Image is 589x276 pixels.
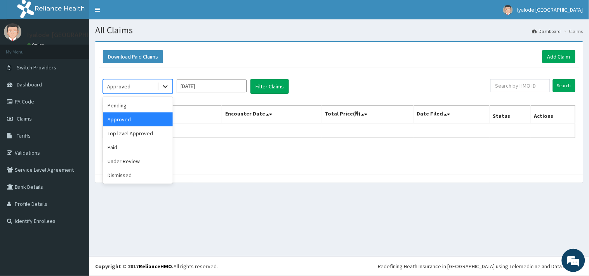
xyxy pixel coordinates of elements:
[17,115,32,122] span: Claims
[103,126,173,140] div: Top level Approved
[89,256,589,276] footer: All rights reserved.
[103,112,173,126] div: Approved
[103,154,173,168] div: Under Review
[518,6,583,13] span: Iyalode [GEOGRAPHIC_DATA]
[27,31,115,38] p: Iyalode [GEOGRAPHIC_DATA]
[103,140,173,154] div: Paid
[250,79,289,94] button: Filter Claims
[4,23,21,41] img: User Image
[414,106,490,124] th: Date Filed
[45,86,107,165] span: We're online!
[378,262,583,270] div: Redefining Heath Insurance in [GEOGRAPHIC_DATA] using Telemedicine and Data Science!
[553,79,575,92] input: Search
[532,28,561,34] a: Dashboard
[17,132,31,139] span: Tariffs
[14,39,31,58] img: d_794563401_company_1708531726252_794563401
[103,168,173,182] div: Dismissed
[562,28,583,34] li: Claims
[40,43,130,53] div: Chat with us now
[17,81,42,88] span: Dashboard
[139,263,172,270] a: RelianceHMO
[27,42,46,48] a: Online
[103,98,173,112] div: Pending
[490,106,531,124] th: Status
[321,106,414,124] th: Total Price(₦)
[542,50,575,63] a: Add Claim
[4,189,148,216] textarea: Type your message and hit 'Enter'
[503,5,513,15] img: User Image
[95,263,174,270] strong: Copyright © 2017 .
[177,79,247,93] input: Select Month and Year
[531,106,575,124] th: Actions
[95,25,583,35] h1: All Claims
[490,79,550,92] input: Search by HMO ID
[222,106,321,124] th: Encounter Date
[127,4,146,22] div: Minimize live chat window
[103,50,163,63] button: Download Paid Claims
[17,64,56,71] span: Switch Providers
[107,83,130,90] div: Approved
